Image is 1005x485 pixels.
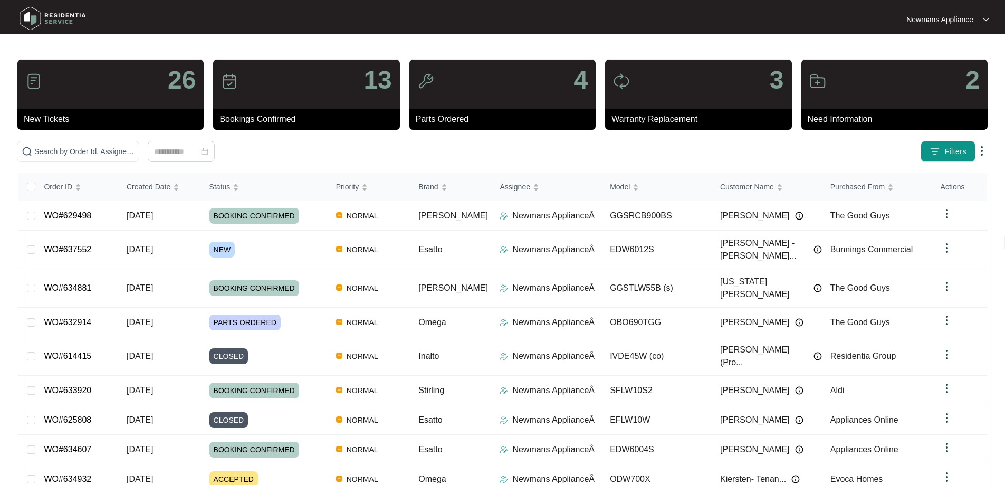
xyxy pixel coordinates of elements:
[35,173,118,201] th: Order ID
[601,269,712,308] td: GGSTLW55B (s)
[720,237,808,262] span: [PERSON_NAME] - [PERSON_NAME]...
[500,445,508,454] img: Assigner Icon
[944,146,966,157] span: Filters
[221,73,238,90] img: icon
[791,475,800,483] img: Info icon
[830,415,898,424] span: Appliances Online
[573,68,588,93] p: 4
[44,386,91,395] a: WO#633920
[127,181,170,193] span: Created Date
[418,283,488,292] span: [PERSON_NAME]
[720,344,808,369] span: [PERSON_NAME] (Pro...
[965,68,980,93] p: 2
[941,412,953,424] img: dropdown arrow
[491,173,601,201] th: Assignee
[795,386,803,395] img: Info icon
[795,212,803,220] img: Info icon
[418,474,446,483] span: Omega
[795,416,803,424] img: Info icon
[25,73,42,90] img: icon
[500,284,508,292] img: Assigner Icon
[500,352,508,360] img: Assigner Icon
[830,283,890,292] span: The Good Guys
[34,146,135,157] input: Search by Order Id, Assignee Name, Customer Name, Brand and Model
[809,73,826,90] img: icon
[930,146,940,157] img: filter icon
[613,73,630,90] img: icon
[512,443,595,456] p: Newmans ApplianceÂ
[168,68,196,93] p: 26
[601,308,712,337] td: OBO690TGG
[512,282,595,294] p: Newmans ApplianceÂ
[795,445,803,454] img: Info icon
[418,245,442,254] span: Esatto
[336,319,342,325] img: Vercel Logo
[209,242,235,258] span: NEW
[830,445,898,454] span: Appliances Online
[127,318,153,327] span: [DATE]
[512,243,595,256] p: Newmans ApplianceÂ
[418,415,442,424] span: Esatto
[601,405,712,435] td: EFLW10W
[983,17,989,22] img: dropdown arrow
[500,318,508,327] img: Assigner Icon
[336,353,342,359] img: Vercel Logo
[830,245,913,254] span: Bunnings Commercial
[127,245,153,254] span: [DATE]
[500,245,508,254] img: Assigner Icon
[500,416,508,424] img: Assigner Icon
[209,442,299,458] span: BOOKING CONFIRMED
[813,352,822,360] img: Info icon
[813,245,822,254] img: Info icon
[127,211,153,220] span: [DATE]
[418,351,439,360] span: Inalto
[512,210,595,222] p: Newmans ApplianceÂ
[336,246,342,252] img: Vercel Logo
[336,387,342,393] img: Vercel Logo
[941,471,953,483] img: dropdown arrow
[418,181,438,193] span: Brand
[601,435,712,464] td: EDW6004S
[712,173,822,201] th: Customer Name
[830,351,896,360] span: Residentia Group
[770,68,784,93] p: 3
[830,211,890,220] span: The Good Guys
[500,475,508,483] img: Assigner Icon
[416,113,596,126] p: Parts Ordered
[342,282,382,294] span: NORMAL
[201,173,328,201] th: Status
[941,441,953,454] img: dropdown arrow
[44,474,91,483] a: WO#634932
[209,315,281,330] span: PARTS ORDERED
[418,445,442,454] span: Esatto
[336,284,342,291] img: Vercel Logo
[22,146,32,157] img: search-icon
[363,68,391,93] p: 13
[209,383,299,398] span: BOOKING CONFIRMED
[127,386,153,395] span: [DATE]
[209,348,248,364] span: CLOSED
[44,445,91,454] a: WO#634607
[906,14,973,25] p: Newmans Appliance
[410,173,491,201] th: Brand
[720,275,808,301] span: [US_STATE][PERSON_NAME]
[342,243,382,256] span: NORMAL
[830,318,890,327] span: The Good Guys
[941,314,953,327] img: dropdown arrow
[500,386,508,395] img: Assigner Icon
[720,443,790,456] span: [PERSON_NAME]
[941,242,953,254] img: dropdown arrow
[418,211,488,220] span: [PERSON_NAME]
[500,212,508,220] img: Assigner Icon
[44,283,91,292] a: WO#634881
[342,316,382,329] span: NORMAL
[44,245,91,254] a: WO#637552
[601,337,712,376] td: IVDE45W (co)
[512,414,595,426] p: Newmans ApplianceÂ
[830,181,885,193] span: Purchased From
[44,351,91,360] a: WO#614415
[44,415,91,424] a: WO#625808
[720,181,774,193] span: Customer Name
[500,181,530,193] span: Assignee
[342,443,382,456] span: NORMAL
